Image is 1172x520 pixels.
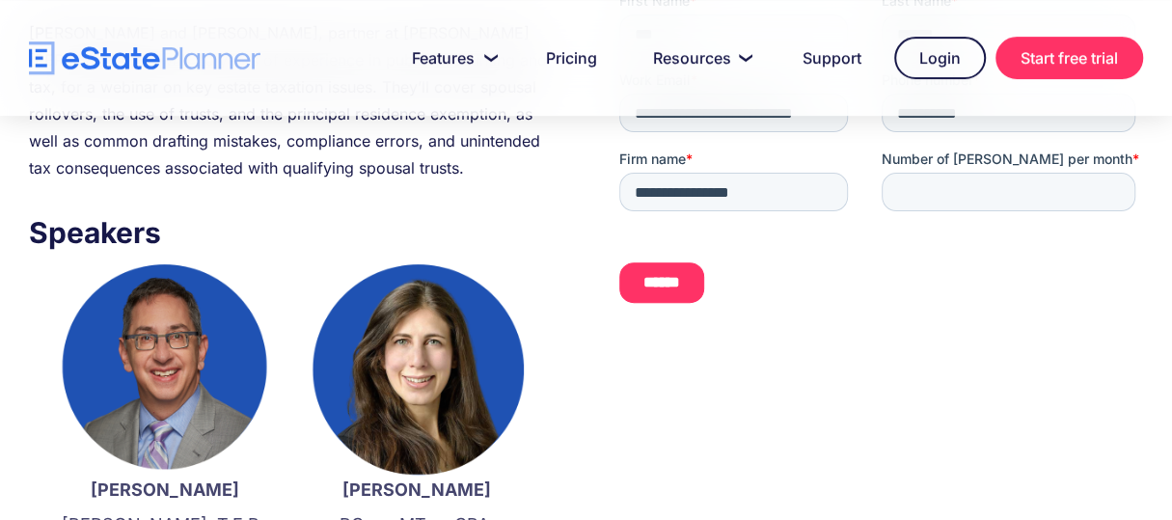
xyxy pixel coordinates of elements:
[29,210,553,255] h3: Speakers
[995,37,1143,79] a: Start free trial
[389,39,513,77] a: Features
[779,39,885,77] a: Support
[91,479,239,500] strong: [PERSON_NAME]
[342,479,491,500] strong: [PERSON_NAME]
[894,37,986,79] a: Login
[630,39,770,77] a: Resources
[29,41,260,75] a: home
[523,39,620,77] a: Pricing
